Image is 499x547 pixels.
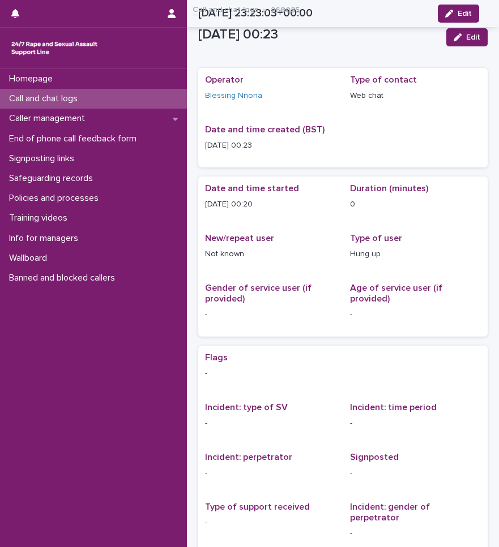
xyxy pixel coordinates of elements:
p: Call and chat logs [5,93,87,104]
p: - [350,417,481,429]
p: Web chat [350,90,481,102]
span: Type of contact [350,75,417,84]
span: Incident: gender of perpetrator [350,502,430,522]
p: [DATE] 00:23 [205,140,336,152]
span: Type of user [350,234,402,243]
p: - [205,467,336,479]
p: 268035 [271,3,300,15]
p: - [205,517,336,529]
p: Training videos [5,213,76,223]
span: Incident: time period [350,403,437,412]
span: Duration (minutes) [350,184,428,193]
p: - [350,309,481,321]
span: Edit [466,33,480,41]
span: Flags [205,353,228,362]
p: - [205,417,336,429]
p: - [205,309,336,321]
span: Operator [205,75,244,84]
span: New/repeat user [205,234,274,243]
span: Incident: type of SV [205,403,288,412]
p: End of phone call feedback form [5,133,146,144]
p: Caller management [5,113,94,124]
span: Date and time created (BST) [205,125,325,134]
span: Type of support received [205,502,310,511]
p: Policies and processes [5,193,108,204]
p: [DATE] 00:23 [198,27,437,43]
a: Call and chat logs [193,2,258,15]
span: Signposted [350,453,399,462]
button: Edit [446,28,488,46]
p: Wallboard [5,253,56,264]
p: Signposting links [5,153,83,164]
p: Not known [205,248,336,260]
a: Blessing Nnona [205,90,262,102]
p: - [350,467,481,479]
p: Info for managers [5,233,87,244]
p: Homepage [5,74,62,84]
span: Incident: perpetrator [205,453,292,462]
p: - [205,368,481,380]
p: - [350,528,481,540]
p: 0 [350,199,481,210]
span: Date and time started [205,184,299,193]
img: rhQMoQhaT3yELyF149Cw [9,37,100,59]
p: [DATE] 00:20 [205,199,336,210]
span: Gender of service user (if provided) [205,283,312,303]
p: Hung up [350,248,481,260]
p: Safeguarding records [5,173,102,184]
span: Age of service user (if provided) [350,283,442,303]
p: Banned and blocked callers [5,273,124,283]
